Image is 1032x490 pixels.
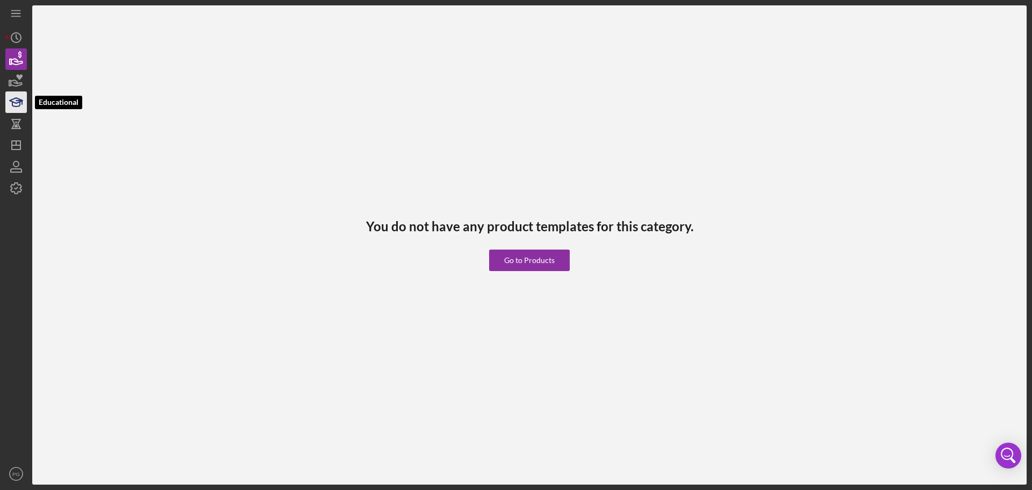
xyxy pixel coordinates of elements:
div: Go to Products [504,250,555,271]
button: PG [5,463,27,485]
button: Go to Products [489,250,570,271]
text: PG [12,471,20,477]
a: Go to Products [489,233,570,271]
div: Open Intercom Messenger [995,443,1021,468]
h3: You do not have any product templates for this category. [366,219,693,234]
